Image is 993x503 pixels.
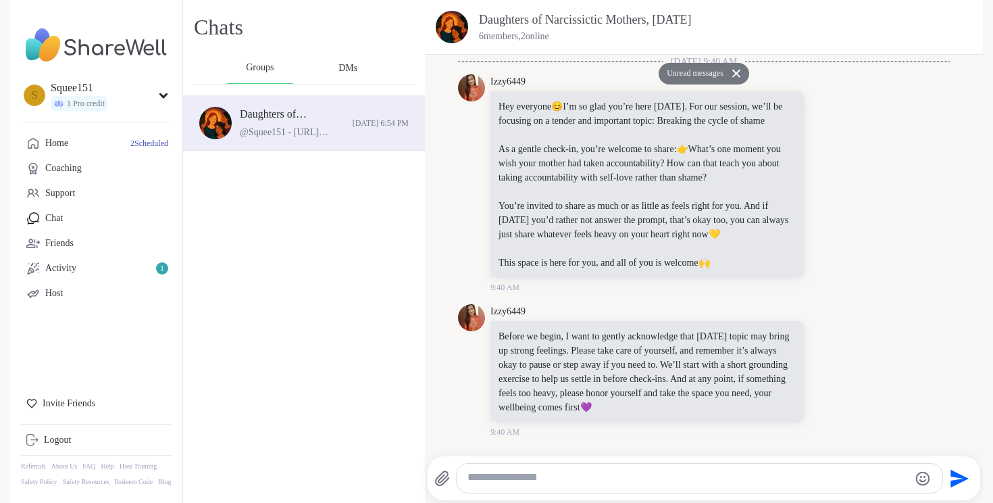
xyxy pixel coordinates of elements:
p: 6 members, 2 online [479,29,549,43]
iframe: Spotlight [158,163,169,174]
p: This space is here for you, and all of you is welcome [499,256,796,270]
a: Referrals [21,461,46,471]
span: 2 Scheduled [130,137,168,149]
button: Emoji picker [915,471,931,487]
a: Host Training [120,461,157,471]
a: Activity1 [21,256,172,281]
div: Logout [44,433,71,447]
button: Send [943,463,973,494]
span: [DATE] 6:54 PM [353,117,409,129]
span: 9:40 AM [490,426,519,438]
div: Host [45,286,63,300]
span: 🙌 [698,258,710,268]
a: Logout [21,427,172,452]
a: Safety Resources [63,477,109,487]
div: Support [45,186,75,200]
a: Redeem Code [115,477,153,487]
span: 💛 [709,229,720,239]
a: Coaching [21,155,172,181]
h1: Chats [194,11,243,43]
a: Home2Scheduled [21,130,172,155]
a: About Us [51,461,78,471]
div: Squee151 [51,80,107,96]
img: https://sharewell-space-live.sfo3.digitaloceanspaces.com/user-generated/beac06d6-ae44-42f7-93ae-b... [458,304,485,331]
span: 👉 [677,144,688,154]
a: Daughters of Narcissictic Mothers, [DATE] [479,13,691,26]
a: Izzy6449 [490,304,526,318]
div: Invite Friends [21,391,172,416]
button: Unread messages [659,63,728,85]
div: Home [45,136,68,150]
a: Friends [21,231,172,256]
a: Izzy6449 [490,74,526,89]
div: Coaching [45,161,82,175]
span: Groups [246,60,274,74]
div: Activity [45,261,76,275]
div: Daughters of Narcissictic Mothers, [DATE] [240,106,345,122]
span: 1 [160,262,164,274]
img: Daughters of Narcissictic Mothers, Oct 06 [436,11,468,43]
span: DMs [338,61,357,75]
span: 💜 [580,402,592,412]
span: S [31,87,37,104]
span: 9:40 AM [490,281,519,293]
img: Daughters of Narcissictic Mothers, Oct 06 [199,107,232,139]
a: Host [21,281,172,306]
p: Hey everyone I’m so glad you’re here [DATE]. For our session, we’ll be focusing on a tender and i... [499,99,796,128]
div: @Squee151 - [URL][DOMAIN_NAME] [240,125,345,139]
span: [DATE] 9:40 AM [663,55,746,69]
span: 1 Pro credit [67,97,105,110]
img: ShareWell Nav Logo [21,22,172,69]
a: Help [101,461,114,471]
div: Friends [45,236,74,250]
a: Blog [158,477,171,487]
p: As a gentle check-in, you’re welcome to share: What’s one moment you wish your mother had taken a... [499,142,796,185]
p: Before we begin, I want to gently acknowledge that [DATE] topic may bring up strong feelings. Ple... [499,329,796,414]
a: Support [21,181,172,206]
a: FAQ [82,461,95,471]
span: 😊 [551,101,563,112]
a: Safety Policy [21,477,57,487]
iframe: Spotlight [369,62,380,72]
textarea: Type your message [467,471,909,487]
p: You’re invited to share as much or as little as feels right for you. And if [DATE] you’d rather n... [499,199,796,241]
img: https://sharewell-space-live.sfo3.digitaloceanspaces.com/user-generated/beac06d6-ae44-42f7-93ae-b... [458,74,485,101]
